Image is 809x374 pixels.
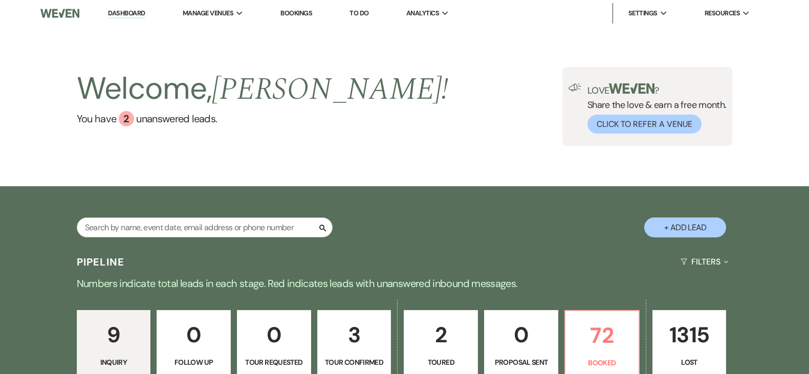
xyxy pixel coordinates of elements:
[324,357,385,368] p: Tour Confirmed
[183,8,233,18] span: Manage Venues
[609,83,654,94] img: weven-logo-green.svg
[119,111,134,126] div: 2
[244,357,304,368] p: Tour Requested
[77,255,125,269] h3: Pipeline
[324,318,385,352] p: 3
[244,318,304,352] p: 0
[628,8,658,18] span: Settings
[108,9,145,18] a: Dashboard
[587,115,702,134] button: Click to Refer a Venue
[569,83,581,92] img: loud-speaker-illustration.svg
[659,318,720,352] p: 1315
[581,83,727,134] div: Share the love & earn a free month.
[40,3,79,24] img: Weven Logo
[83,357,144,368] p: Inquiry
[212,66,448,113] span: [PERSON_NAME] !
[77,67,449,111] h2: Welcome,
[77,111,449,126] a: You have 2 unanswered leads.
[572,357,632,368] p: Booked
[572,318,632,353] p: 72
[491,357,552,368] p: Proposal Sent
[410,357,471,368] p: Toured
[491,318,552,352] p: 0
[644,217,726,237] button: + Add Lead
[163,318,224,352] p: 0
[406,8,439,18] span: Analytics
[280,9,312,17] a: Bookings
[349,9,368,17] a: To Do
[83,318,144,352] p: 9
[705,8,740,18] span: Resources
[36,275,773,292] p: Numbers indicate total leads in each stage. Red indicates leads with unanswered inbound messages.
[77,217,333,237] input: Search by name, event date, email address or phone number
[410,318,471,352] p: 2
[659,357,720,368] p: Lost
[676,248,732,275] button: Filters
[163,357,224,368] p: Follow Up
[587,83,727,95] p: Love ?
